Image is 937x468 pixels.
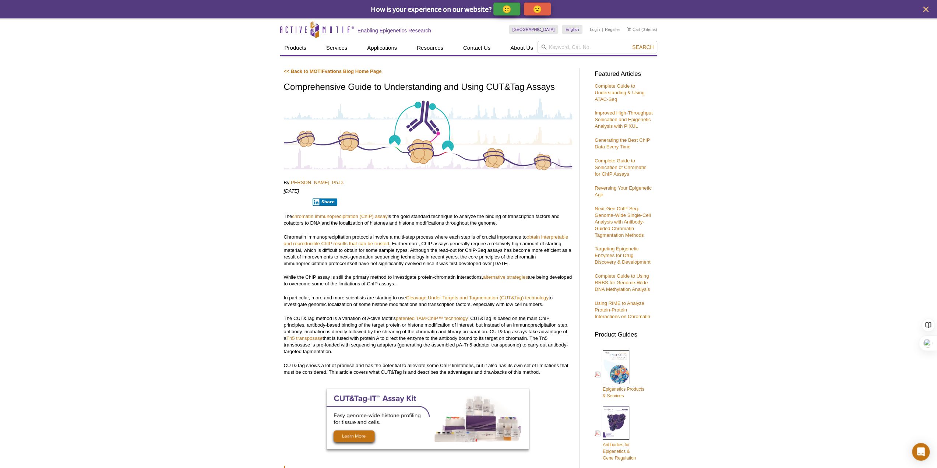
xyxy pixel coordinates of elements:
input: Keyword, Cat. No. [538,41,657,53]
a: Cleavage Under Targets and Tagmentation (CUT&Tag) technology [406,295,549,300]
div: Open Intercom Messenger [912,443,930,461]
img: Abs_epi_2015_cover_web_70x200 [603,406,629,440]
a: Using RIME to Analyze Protein-Protein Interactions on Chromatin [595,300,650,319]
p: By [284,179,572,186]
a: Tn5 transposase [286,335,323,341]
p: Chromatin immunoprecipitation protocols involve a multi-step process where each step is of crucia... [284,234,572,267]
a: Products [280,41,311,55]
p: In particular, more and more scientists are starting to use to investigate genomic localization o... [284,295,572,308]
li: (0 items) [627,25,657,34]
p: While the ChIP assay is still the primary method to investigate protein-chromatin interactions, a... [284,274,572,287]
button: Share [313,198,337,206]
p: 🙁 [533,4,542,14]
a: Next-Gen ChIP-Seq: Genome-Wide Single-Cell Analysis with Antibody-Guided Chromatin Tagmentation M... [595,206,651,238]
em: [DATE] [284,188,299,194]
a: English [562,25,582,34]
a: chromatin immunoprecipitation (ChIP) assay [292,214,387,219]
a: [GEOGRAPHIC_DATA] [509,25,559,34]
h2: Enabling Epigenetics Research [357,27,431,34]
a: Cart [627,27,640,32]
span: Antibodies for Epigenetics & Gene Regulation [603,442,636,461]
img: Antibody-Based Tagmentation Notes [284,97,572,171]
a: Login [590,27,600,32]
h1: Comprehensive Guide to Understanding and Using CUT&Tag Assays [284,82,572,93]
a: [PERSON_NAME], Ph.D. [289,180,344,185]
a: Antibodies forEpigenetics &Gene Regulation [595,405,636,462]
a: Complete Guide to Sonication of Chromatin for ChIP Assays [595,158,647,177]
a: << Back to MOTIFvations Blog Home Page [284,68,382,74]
a: Epigenetics Products& Services [595,349,644,400]
a: Targeting Epigenetic Enzymes for Drug Discovery & Development [595,246,651,265]
li: | [602,25,603,34]
a: Reversing Your Epigenetic Age [595,185,652,197]
a: Resources [412,41,448,55]
h3: Product Guides [595,327,654,338]
p: CUT&Tag shows a lot of promise and has the potential to alleviate some ChIP limitations, but it a... [284,362,572,376]
a: Complete Guide to Using RRBS for Genome-Wide DNA Methylation Analysis [595,273,650,292]
a: Improved High-Throughput Sonication and Epigenetic Analysis with PIXUL [595,110,653,129]
img: Epi_brochure_140604_cover_web_70x200 [603,350,629,384]
button: close [921,5,930,14]
a: Complete Guide to Understanding & Using ATAC-Seq [595,83,645,102]
p: The CUT&Tag method is a variation of Active Motif’s . CUT&Tag is based on the main ChIP principle... [284,315,572,355]
span: Search [632,44,654,50]
a: Register [605,27,620,32]
a: Generating the Best ChIP Data Every Time [595,137,650,149]
a: Contact Us [459,41,495,55]
p: 🙂 [502,4,511,14]
a: About Us [506,41,538,55]
span: How is your experience on our website? [371,4,492,14]
p: The is the gold standard technique to analyze the binding of transcription factors and cofactors ... [284,213,572,226]
a: patented TAM-ChIP™ technology [396,316,468,321]
iframe: X Post Button [284,198,308,205]
img: Optimized CUT&Tag-IT Assay Kit [327,388,529,449]
a: Applications [363,41,401,55]
a: obtain interpretable and reproducible ChIP results that can be trusted [284,234,568,246]
img: Your Cart [627,27,631,31]
a: alternative strategies [483,274,528,280]
h3: Featured Articles [595,71,654,77]
a: Services [322,41,352,55]
button: Search [630,44,656,50]
span: Epigenetics Products & Services [603,387,644,398]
